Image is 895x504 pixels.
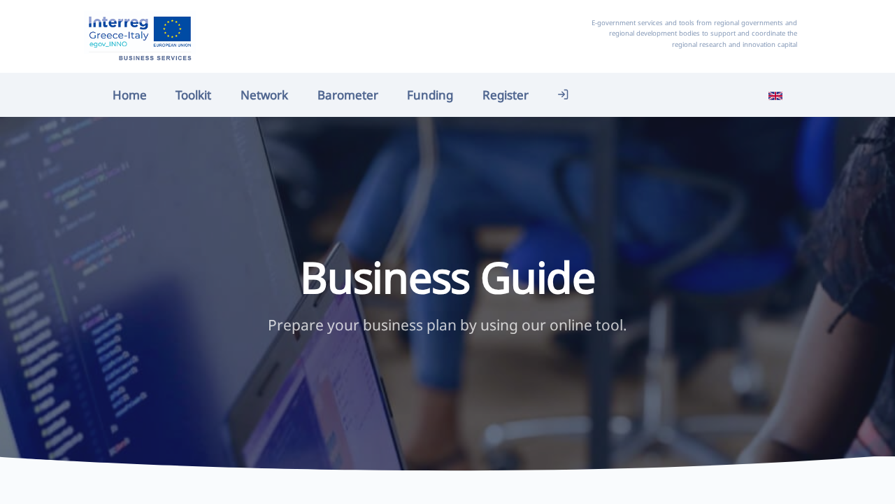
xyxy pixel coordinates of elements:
p: Prepare your business plan by using our online tool. [219,314,675,337]
h1: Business Guide [219,251,675,302]
a: Funding [392,80,468,110]
a: Network [226,80,303,110]
a: Home [98,80,162,110]
a: Barometer [303,80,393,110]
a: Register [468,80,543,110]
img: en_flag.svg [768,89,782,103]
img: Home [84,10,196,62]
a: Toolkit [162,80,227,110]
